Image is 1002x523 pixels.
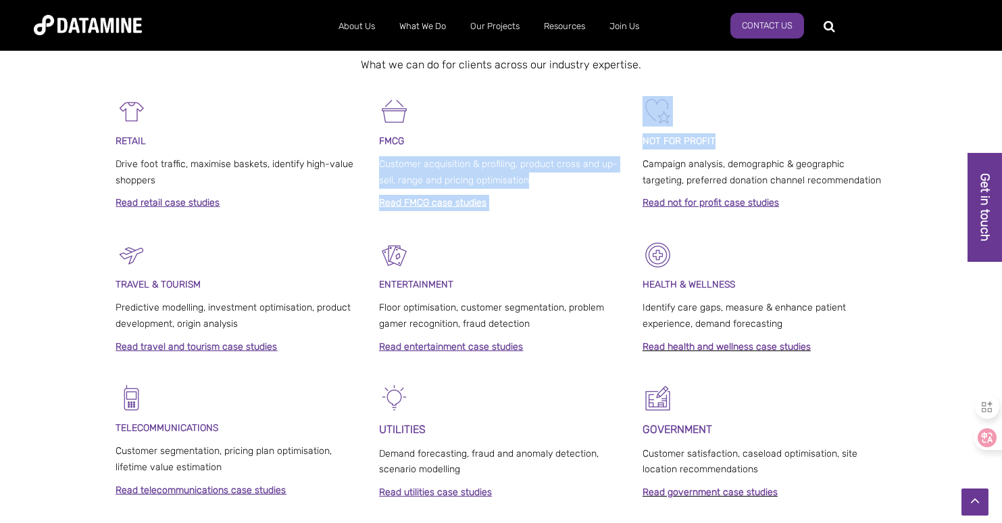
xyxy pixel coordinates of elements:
img: Telecomms [116,383,147,413]
a: Read FMCG case studies [379,197,486,208]
span: Demand forecasting, fraud and anomaly detection, scenario modelling [379,448,599,476]
span: Customer satisfaction, caseload optimisation, site location recommendations [643,448,857,476]
img: Datamine [34,15,142,35]
img: Energy [379,383,409,413]
strong: HEALTH & WELLNESS [643,279,735,290]
span: RETAIL [116,135,147,147]
img: Retail-1 [116,96,147,127]
span: Identify care gaps, measure & enhance patient experience, demand forecasting [643,302,846,329]
span: TRAVEL & TOURISM [116,279,201,290]
img: Entertainment [379,240,409,270]
a: About Us [326,9,387,44]
span: Predictive modelling, investment optimisation, product development, origin analysis [116,302,351,329]
img: Healthcare [643,240,673,270]
span: Campaign analysis, demographic & geographic targeting, preferred donation channel recommendation [643,158,881,186]
img: Travel & Tourism [116,240,147,270]
span: Customer acquisition & profiling, product cross and up-sell, range and pricing optimisation [379,158,618,186]
a: Join Us [597,9,651,44]
span: FMCG [379,135,404,147]
a: Contact Us [730,13,804,39]
span: Customer segmentation, pricing plan optimisation, lifetime value estimation [116,445,332,473]
a: Read not for profit case studies [643,197,779,208]
span: ENTERTAINMENT [379,279,453,290]
a: Read entertainment case studies [379,341,523,353]
span: TELECOMMUNICATIONS [116,422,219,434]
a: Get in touch [968,153,1002,262]
a: Read travel and tourism case studies [116,341,278,353]
a: What We Do [387,9,458,44]
span: Drive foot traffic, maximise baskets, identify high-value shoppers [116,158,354,186]
span: UTILITIES [379,423,426,436]
img: Government [643,383,673,413]
strong: GOVERNMENT [643,423,712,436]
a: Read health and wellness case studies [643,341,811,353]
img: FMCG [379,96,409,127]
a: Read retail case studies [116,197,220,208]
span: What we can do for clients across our industry expertise. [361,58,641,71]
img: Not For Profit [643,96,673,127]
a: Read telecommunications case studies [116,484,286,496]
span: Floor optimisation, customer segmentation, problem gamer recognition, fraud detection [379,302,604,329]
a: Our Projects [458,9,532,44]
span: NOT FOR PROFIT [643,135,716,147]
a: Read government case studies [643,486,778,498]
a: Read utilities case studies [379,486,492,498]
a: Resources [532,9,597,44]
